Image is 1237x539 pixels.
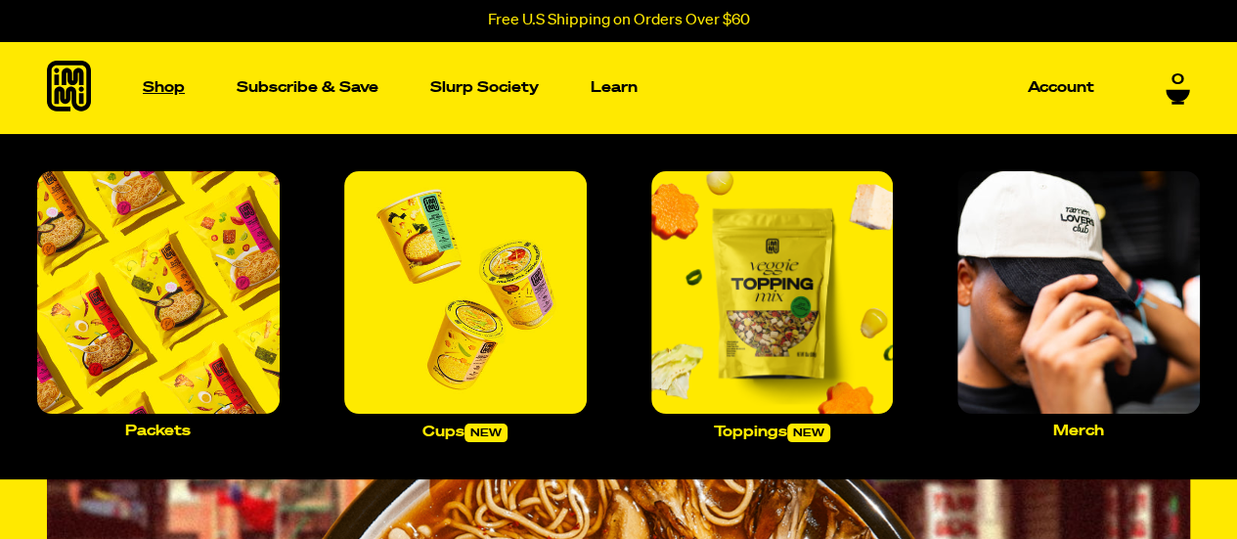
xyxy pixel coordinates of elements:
a: Learn [583,41,645,134]
p: Slurp Society [430,80,539,95]
a: Slurp Society [422,72,547,103]
a: Cupsnew [336,163,595,450]
p: Toppings [714,424,830,442]
a: Account [1020,72,1102,103]
span: new [464,424,508,442]
span: 0 [1171,67,1184,85]
p: Account [1028,80,1094,95]
p: Subscribe & Save [237,80,378,95]
a: Shop [135,41,193,134]
img: Packets_large.jpg [37,171,280,414]
p: Shop [143,80,185,95]
p: Learn [591,80,638,95]
p: Free U.S Shipping on Orders Over $60 [488,12,750,29]
a: Subscribe & Save [229,72,386,103]
nav: Main navigation [135,41,1102,134]
a: Toppingsnew [643,163,902,450]
p: Cups [422,424,508,442]
span: new [787,424,830,442]
p: Packets [125,424,191,438]
a: Merch [950,163,1208,446]
a: Packets [29,163,287,446]
img: Merch_large.jpg [957,171,1200,414]
img: toppings.png [651,171,894,414]
a: 0 [1166,67,1190,101]
p: Merch [1053,424,1104,438]
img: Cups_large.jpg [344,171,587,414]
